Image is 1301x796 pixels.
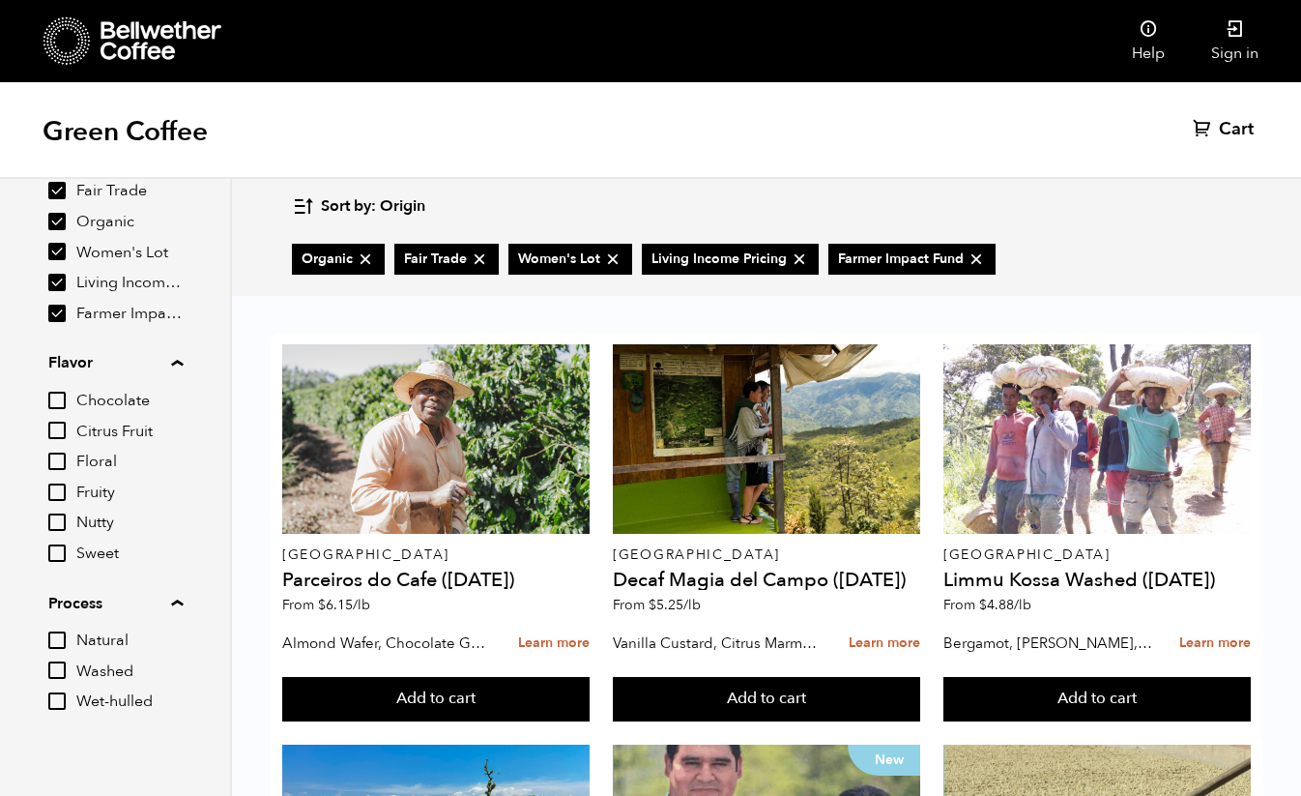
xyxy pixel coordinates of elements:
span: Women's Lot [76,243,183,264]
span: Living Income Pricing [76,273,183,294]
span: Organic [76,212,183,233]
span: Women's Lot [518,250,622,269]
p: New [848,745,920,776]
h1: Green Coffee [43,114,208,149]
span: /lb [683,596,701,614]
input: Chocolate [48,392,66,409]
input: Nutty [48,514,66,531]
button: Add to cart [943,677,1251,722]
span: /lb [1014,596,1031,614]
span: Wet-hulled [76,692,183,713]
a: Cart [1193,118,1258,141]
input: Wet-hulled [48,693,66,710]
span: Washed [76,662,183,683]
input: Farmer Impact Fund [48,305,66,322]
span: $ [979,596,987,614]
span: Fruity [76,483,183,504]
span: Cart [1219,118,1254,141]
span: Farmer Impact Fund [838,250,986,269]
p: [GEOGRAPHIC_DATA] [613,548,920,562]
span: $ [649,596,656,614]
span: Sweet [76,544,183,565]
button: Add to cart [613,677,920,722]
span: From [613,596,701,614]
span: Natural [76,631,183,652]
span: Fair Trade [404,250,489,269]
input: Fruity [48,484,66,501]
p: [GEOGRAPHIC_DATA] [943,548,1251,562]
button: Add to cart [282,677,590,722]
summary: Flavor [48,351,183,374]
span: Nutty [76,513,183,534]
a: Learn more [849,623,920,664]
bdi: 5.25 [649,596,701,614]
span: From [943,596,1031,614]
span: Fair Trade [76,181,183,202]
span: From [282,596,370,614]
h4: Parceiros do Cafe ([DATE]) [282,571,590,590]
span: $ [318,596,326,614]
span: /lb [353,596,370,614]
input: Natural [48,632,66,649]
span: Farmer Impact Fund [76,304,183,325]
input: Sweet [48,545,66,562]
span: Chocolate [76,391,183,412]
a: Learn more [1179,623,1251,664]
span: Floral [76,452,183,473]
p: Almond Wafer, Chocolate Ganache, Bing Cherry [282,629,491,658]
span: Organic [302,250,375,269]
input: Living Income Pricing [48,274,66,291]
input: Citrus Fruit [48,422,66,439]
p: Vanilla Custard, Citrus Marmalade, Caramel [613,629,822,658]
input: Fair Trade [48,182,66,199]
input: Washed [48,662,66,679]
span: Living Income Pricing [651,250,809,269]
button: Sort by: Origin [292,184,425,229]
a: Learn more [518,623,590,664]
p: [GEOGRAPHIC_DATA] [282,548,590,562]
summary: Process [48,592,183,615]
h4: Decaf Magia del Campo ([DATE]) [613,571,920,590]
bdi: 6.15 [318,596,370,614]
input: Women's Lot [48,243,66,260]
bdi: 4.88 [979,596,1031,614]
input: Organic [48,213,66,230]
input: Floral [48,453,66,470]
span: Citrus Fruit [76,422,183,443]
span: Sort by: Origin [321,196,425,218]
p: Bergamot, [PERSON_NAME], [PERSON_NAME] [943,629,1152,658]
h4: Limmu Kossa Washed ([DATE]) [943,571,1251,590]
